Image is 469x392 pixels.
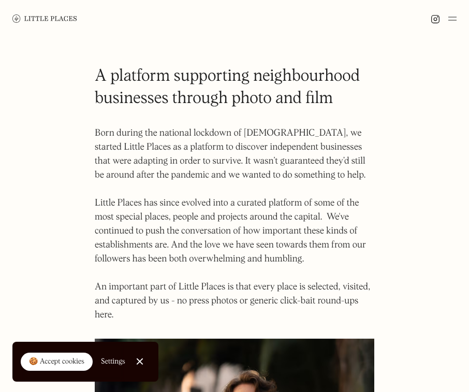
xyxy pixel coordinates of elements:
div: 🍪 Accept cookies [29,357,84,367]
h1: A platform supporting neighbourhood businesses through photo and film [95,65,374,110]
div: Close Cookie Popup [139,361,140,362]
a: Settings [101,350,125,373]
a: 🍪 Accept cookies [21,353,93,371]
div: Settings [101,358,125,365]
a: Close Cookie Popup [129,351,150,372]
p: Born during the national lockdown of [DEMOGRAPHIC_DATA], we started Little Places as a platform t... [95,126,374,322]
